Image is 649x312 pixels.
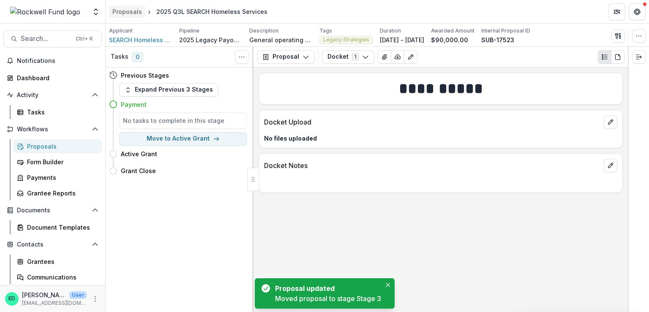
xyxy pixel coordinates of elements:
div: Proposal updated [275,283,378,293]
span: Contacts [17,241,88,248]
button: Close [383,280,393,290]
span: Documents [17,207,88,214]
div: Grantees [27,257,95,266]
img: Rockwell Fund logo [10,7,80,17]
button: Search... [3,30,102,47]
a: Communications [14,270,102,284]
p: User [69,291,87,299]
p: SUB-17523 [481,35,514,44]
p: [EMAIL_ADDRESS][DOMAIN_NAME] [22,299,87,307]
h4: Payment [121,100,147,109]
p: Pipeline [179,27,199,35]
h4: Previous Stages [121,71,169,80]
button: Partners [608,3,625,20]
a: Document Templates [14,220,102,234]
p: Awarded Amount [431,27,474,35]
span: Workflows [17,126,88,133]
h5: No tasks to complete in this stage [123,116,243,125]
p: Duration [380,27,401,35]
button: edit [604,115,617,129]
button: More [90,294,100,304]
div: Proposals [112,7,142,16]
span: Search... [21,35,71,43]
div: Form Builder [27,157,95,166]
button: Move to Active Grant [119,132,247,146]
nav: breadcrumb [109,5,271,18]
div: Estevan D. Delgado [8,296,15,301]
button: edit [604,159,617,172]
button: Expand Previous 3 Stages [119,83,218,97]
div: Proposals [27,142,95,151]
div: Moved proposal to stage Stage 3 [275,293,381,304]
p: Internal Proposal ID [481,27,530,35]
a: Dashboard [3,71,102,85]
button: Get Help [629,3,646,20]
h3: Tasks [111,53,128,60]
div: Grantee Reports [27,189,95,198]
button: Open entity switcher [90,3,102,20]
h4: Grant Close [121,166,156,175]
div: Communications [27,273,95,282]
p: 2025 Legacy Payouts [179,35,243,44]
div: Ctrl + K [74,34,95,43]
button: Edit as form [404,50,417,64]
button: Open Activity [3,88,102,102]
a: SEARCH Homeless Services [109,35,172,44]
a: Proposals [109,5,145,18]
div: Tasks [27,108,95,117]
button: PDF view [611,50,624,64]
p: Docket Notes [264,160,600,171]
button: Proposal [257,50,315,64]
p: No files uploaded [264,134,617,143]
button: Open Documents [3,203,102,217]
p: Tags [319,27,332,35]
a: Tasks [14,105,102,119]
p: Docket Upload [264,117,600,127]
span: Activity [17,92,88,99]
button: Notifications [3,54,102,68]
p: Description [249,27,278,35]
a: Grantee Reports [14,186,102,200]
a: Payments [14,171,102,184]
div: 2025 Q3L SEARCH Homeless Services [156,7,267,16]
button: Plaintext view [598,50,611,64]
span: Notifications [17,57,98,65]
p: [DATE] - [DATE] [380,35,424,44]
h4: Active Grant [121,149,157,158]
button: Open Workflows [3,122,102,136]
p: [PERSON_NAME] [22,290,66,299]
span: 0 [132,52,143,62]
a: Proposals [14,139,102,153]
button: Expand right [632,50,646,64]
p: $90,000.00 [431,35,468,44]
a: Grantees [14,255,102,269]
button: View Attached Files [378,50,391,64]
span: Legacy Strategies [323,37,369,43]
div: Payments [27,173,95,182]
p: Applicant [109,27,133,35]
a: Form Builder [14,155,102,169]
button: Docket1 [322,50,374,64]
p: General operating support [249,35,313,44]
button: Open Contacts [3,238,102,251]
div: Document Templates [27,223,95,232]
button: Toggle View Cancelled Tasks [235,50,248,64]
div: Dashboard [17,73,95,82]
